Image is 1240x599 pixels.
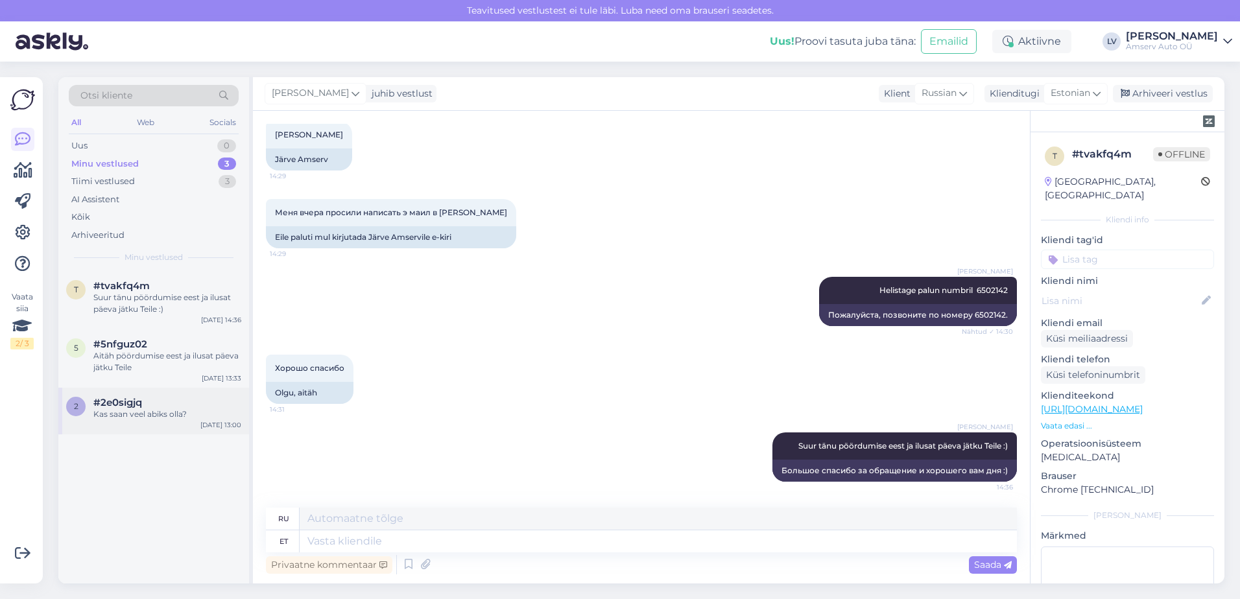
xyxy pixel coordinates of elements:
span: Minu vestlused [125,252,183,263]
span: #5nfguz02 [93,338,147,350]
span: 2 [74,401,78,411]
div: [PERSON_NAME] [1041,510,1214,521]
span: 14:29 [270,249,318,259]
div: Küsi telefoninumbrit [1041,366,1145,384]
div: AI Assistent [71,193,119,206]
div: Arhiveeri vestlus [1113,85,1213,102]
p: Kliendi telefon [1041,353,1214,366]
div: Olgu, aitäh [266,382,353,404]
span: 14:31 [270,405,318,414]
div: et [280,530,288,552]
span: Otsi kliente [80,89,132,102]
p: Kliendi nimi [1041,274,1214,288]
span: [PERSON_NAME] [275,130,343,139]
span: #2e0sigjq [93,397,142,408]
span: Helistage palun numbril 6502142 [879,285,1008,295]
div: [PERSON_NAME] [1126,31,1218,41]
img: Askly Logo [10,88,35,112]
div: Vaata siia [10,291,34,349]
p: [MEDICAL_DATA] [1041,451,1214,464]
span: #tvakfq4m [93,280,150,292]
div: Klienditugi [984,87,1040,100]
span: [PERSON_NAME] [957,266,1013,276]
div: Uus [71,139,88,152]
input: Lisa nimi [1042,294,1199,308]
span: Russian [922,86,957,100]
span: [PERSON_NAME] [957,422,1013,432]
span: t [74,285,78,294]
div: 3 [219,175,236,188]
div: Aitäh pöördumise eest ja ilusat päeva jätku Teile [93,350,241,373]
a: [PERSON_NAME]Amserv Auto OÜ [1126,31,1232,52]
div: Tiimi vestlused [71,175,135,188]
div: Eile paluti mul kirjutada Järve Amservile e-kiri [266,226,516,248]
div: Järve Amserv [266,148,352,170]
p: Kliendi tag'id [1041,233,1214,247]
span: Estonian [1051,86,1090,100]
span: 14:36 [964,482,1013,492]
div: [DATE] 13:00 [200,420,241,430]
div: Proovi tasuta juba täna: [770,34,916,49]
div: 2 / 3 [10,338,34,349]
div: ru [278,508,289,530]
div: Aktiivne [992,30,1071,53]
div: 3 [218,158,236,170]
div: # tvakfq4m [1072,147,1153,162]
span: Saada [974,559,1012,570]
div: [GEOGRAPHIC_DATA], [GEOGRAPHIC_DATA] [1045,175,1201,202]
span: Хорошо спасибо [275,363,344,373]
p: Kliendi email [1041,316,1214,330]
div: [DATE] 14:36 [201,315,241,325]
img: zendesk [1203,115,1215,127]
div: Klient [879,87,911,100]
span: 14:29 [270,171,318,181]
div: Большое спасибо за обращение и хорошего вам дня :) [772,460,1017,482]
div: Minu vestlused [71,158,139,170]
button: Emailid [921,29,977,54]
p: Operatsioonisüsteem [1041,437,1214,451]
b: Uus! [770,35,794,47]
p: Brauser [1041,469,1214,483]
p: Klienditeekond [1041,389,1214,403]
div: [DATE] 13:33 [202,373,241,383]
div: Kas saan veel abiks olla? [93,408,241,420]
div: Kõik [71,211,90,224]
div: Privaatne kommentaar [266,556,392,574]
div: Arhiveeritud [71,229,125,242]
div: Suur tänu pöördumise eest ja ilusat päeva jätku Teile :) [93,292,241,315]
p: Chrome [TECHNICAL_ID] [1041,483,1214,497]
span: Nähtud ✓ 14:30 [962,327,1013,336]
div: 0 [217,139,236,152]
div: Amserv Auto OÜ [1126,41,1218,52]
span: 5 [74,343,78,353]
div: Пожалуйста, позвоните по номеру 6502142. [819,304,1017,326]
span: t [1053,151,1057,161]
div: juhib vestlust [366,87,433,100]
span: Suur tänu pöördumise eest ja ilusat päeva jätku Teile :) [798,441,1008,451]
div: All [69,114,84,131]
div: Kliendi info [1041,214,1214,226]
span: Offline [1153,147,1210,161]
span: Меня вчера просили написать э маил в [PERSON_NAME] [275,207,507,217]
div: LV [1103,32,1121,51]
a: [URL][DOMAIN_NAME] [1041,403,1143,415]
p: Märkmed [1041,529,1214,543]
div: Küsi meiliaadressi [1041,330,1133,347]
input: Lisa tag [1041,250,1214,269]
div: Socials [207,114,239,131]
p: Vaata edasi ... [1041,420,1214,432]
span: [PERSON_NAME] [272,86,349,100]
div: Web [134,114,157,131]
